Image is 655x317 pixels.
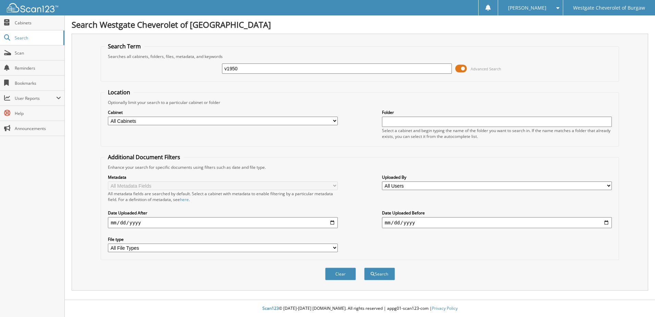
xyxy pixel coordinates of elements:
[108,210,338,216] label: Date Uploaded After
[108,217,338,228] input: start
[7,3,58,12] img: scan123-logo-white.svg
[72,19,648,30] h1: Search Westgate Cheverolet of [GEOGRAPHIC_DATA]
[104,153,184,161] legend: Additional Document Filters
[180,197,189,202] a: here
[15,80,61,86] span: Bookmarks
[15,95,56,101] span: User Reports
[15,20,61,26] span: Cabinets
[15,65,61,71] span: Reminders
[262,305,279,311] span: Scan123
[471,66,501,71] span: Advanced Search
[573,6,645,10] span: Westgate Cheverolet of Burgaw
[382,109,612,115] label: Folder
[104,43,144,50] legend: Search Term
[104,99,615,105] div: Optionally limit your search to a particular cabinet or folder
[108,191,338,202] div: All metadata fields are searched by default. Select a cabinet with metadata to enable filtering b...
[108,236,338,242] label: File type
[104,54,615,59] div: Searches all cabinets, folders, files, metadata, and keywords
[325,268,356,280] button: Clear
[15,110,61,116] span: Help
[364,268,395,280] button: Search
[15,35,60,41] span: Search
[104,89,134,96] legend: Location
[108,174,338,180] label: Metadata
[15,50,61,56] span: Scan
[432,305,458,311] a: Privacy Policy
[508,6,546,10] span: [PERSON_NAME]
[15,126,61,131] span: Announcements
[65,300,655,317] div: © [DATE]-[DATE] [DOMAIN_NAME]. All rights reserved | appg01-scan123-com |
[104,164,615,170] div: Enhance your search for specific documents using filters such as date and file type.
[382,174,612,180] label: Uploaded By
[382,210,612,216] label: Date Uploaded Before
[108,109,338,115] label: Cabinet
[382,217,612,228] input: end
[382,128,612,139] div: Select a cabinet and begin typing the name of the folder you want to search in. If the name match...
[621,284,655,317] iframe: Chat Widget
